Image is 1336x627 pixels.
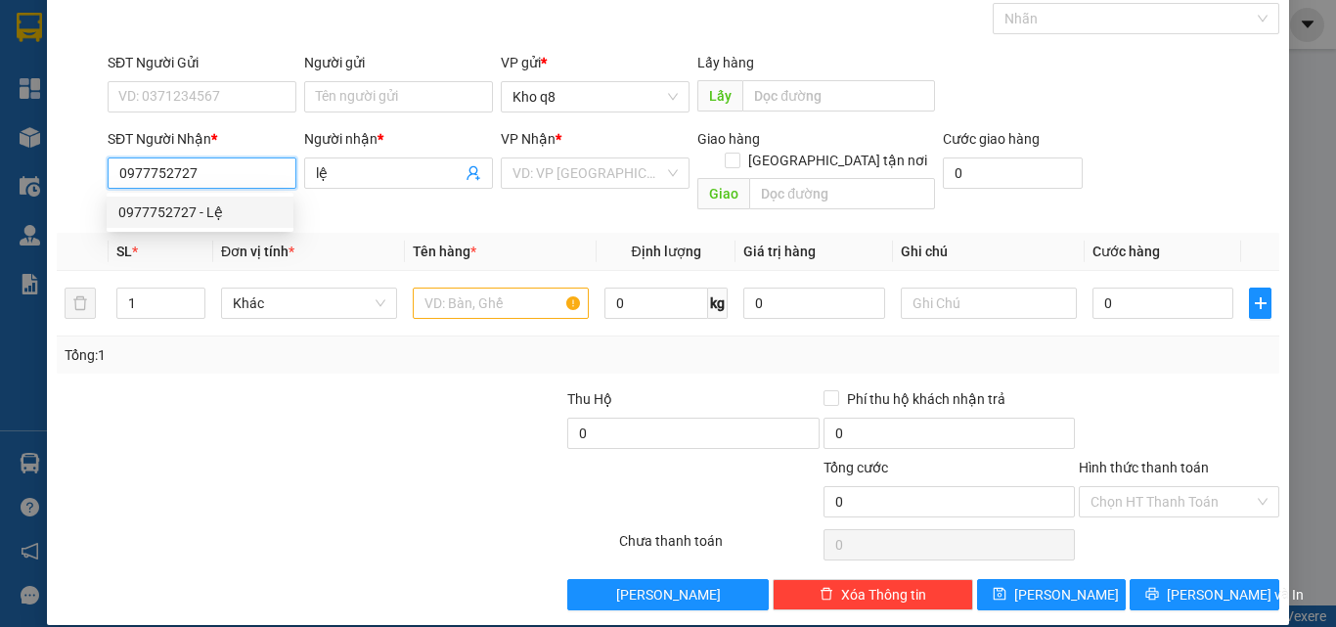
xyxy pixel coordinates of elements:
input: Dọc đường [742,80,935,112]
span: Lấy [697,80,742,112]
span: Giá trị hàng [743,244,816,259]
input: Dọc đường [749,178,935,209]
span: delete [820,587,833,603]
span: Giao hàng [697,131,760,147]
div: Chưa thanh toán [617,530,822,564]
div: Tổng: 1 [65,344,517,366]
span: Khác [233,289,385,318]
span: printer [1145,587,1159,603]
input: Cước giao hàng [943,157,1083,189]
span: VP Nhận [501,131,556,147]
span: Thu Hộ [567,391,612,407]
button: [PERSON_NAME] [567,579,768,610]
span: Định lượng [631,244,700,259]
span: Đơn vị tính [221,244,294,259]
button: save[PERSON_NAME] [977,579,1127,610]
div: Người nhận [304,128,493,150]
button: deleteXóa Thông tin [773,579,973,610]
span: [GEOGRAPHIC_DATA] tận nơi [740,150,935,171]
span: user-add [466,165,481,181]
button: plus [1249,288,1271,319]
input: Ghi Chú [901,288,1077,319]
span: SL [116,244,132,259]
label: Cước giao hàng [943,131,1040,147]
span: [PERSON_NAME] và In [1167,584,1304,605]
input: VD: Bàn, Ghế [413,288,589,319]
label: Hình thức thanh toán [1079,460,1209,475]
span: [PERSON_NAME] [1014,584,1119,605]
div: 0977752727 - Lệ [118,202,282,223]
span: plus [1250,295,1270,311]
span: [PERSON_NAME] [616,584,721,605]
button: delete [65,288,96,319]
div: SĐT Người Nhận [108,128,296,150]
div: VP gửi [501,52,690,73]
div: SĐT Người Gửi [108,52,296,73]
div: 0977752727 - Lệ [107,197,293,228]
span: kg [708,288,728,319]
button: printer[PERSON_NAME] và In [1130,579,1279,610]
span: Lấy hàng [697,55,754,70]
span: Cước hàng [1092,244,1160,259]
div: Người gửi [304,52,493,73]
input: 0 [743,288,884,319]
th: Ghi chú [893,233,1085,271]
span: Tên hàng [413,244,476,259]
span: Phí thu hộ khách nhận trả [839,388,1013,410]
span: Tổng cước [824,460,888,475]
span: Giao [697,178,749,209]
span: save [993,587,1006,603]
span: Xóa Thông tin [841,584,926,605]
span: Kho q8 [512,82,678,112]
